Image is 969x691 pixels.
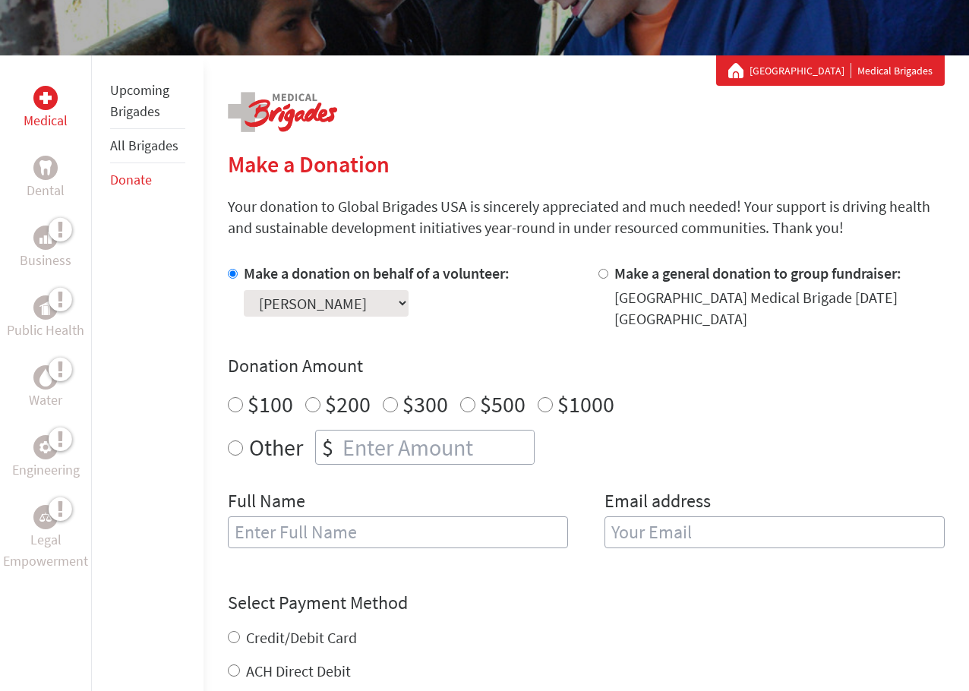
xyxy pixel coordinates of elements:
input: Your Email [604,516,945,548]
div: Dental [33,156,58,180]
p: Your donation to Global Brigades USA is sincerely appreciated and much needed! Your support is dr... [228,196,945,238]
label: Make a general donation to group fundraiser: [614,263,901,282]
p: Dental [27,180,65,201]
label: Email address [604,489,711,516]
div: Medical Brigades [728,63,933,78]
div: Medical [33,86,58,110]
a: DentalDental [27,156,65,201]
h4: Select Payment Method [228,591,945,615]
h2: Make a Donation [228,150,945,178]
p: Legal Empowerment [3,529,88,572]
p: Business [20,250,71,271]
a: [GEOGRAPHIC_DATA] [750,63,851,78]
img: Water [39,368,52,386]
a: All Brigades [110,137,178,154]
input: Enter Full Name [228,516,568,548]
div: Engineering [33,435,58,459]
div: Business [33,226,58,250]
img: Engineering [39,441,52,453]
a: WaterWater [29,365,62,411]
a: Donate [110,171,152,188]
li: Upcoming Brigades [110,74,185,129]
img: Dental [39,160,52,175]
a: EngineeringEngineering [12,435,80,481]
img: logo-medical.png [228,92,337,132]
img: Public Health [39,300,52,315]
div: Public Health [33,295,58,320]
p: Medical [24,110,68,131]
label: Other [249,430,303,465]
a: Upcoming Brigades [110,81,169,120]
label: Make a donation on behalf of a volunteer: [244,263,510,282]
p: Engineering [12,459,80,481]
p: Water [29,390,62,411]
label: $500 [480,390,526,418]
label: Full Name [228,489,305,516]
img: Business [39,232,52,244]
label: $100 [248,390,293,418]
div: Water [33,365,58,390]
h4: Donation Amount [228,354,945,378]
a: BusinessBusiness [20,226,71,271]
label: $300 [402,390,448,418]
a: Legal EmpowermentLegal Empowerment [3,505,88,572]
a: MedicalMedical [24,86,68,131]
img: Legal Empowerment [39,513,52,522]
div: Legal Empowerment [33,505,58,529]
div: $ [316,431,339,464]
label: Credit/Debit Card [246,628,357,647]
input: Enter Amount [339,431,534,464]
label: $200 [325,390,371,418]
label: $1000 [557,390,614,418]
li: Donate [110,163,185,197]
li: All Brigades [110,129,185,163]
a: Public HealthPublic Health [7,295,84,341]
label: ACH Direct Debit [246,661,351,680]
div: [GEOGRAPHIC_DATA] Medical Brigade [DATE] [GEOGRAPHIC_DATA] [614,287,945,330]
img: Medical [39,92,52,104]
p: Public Health [7,320,84,341]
